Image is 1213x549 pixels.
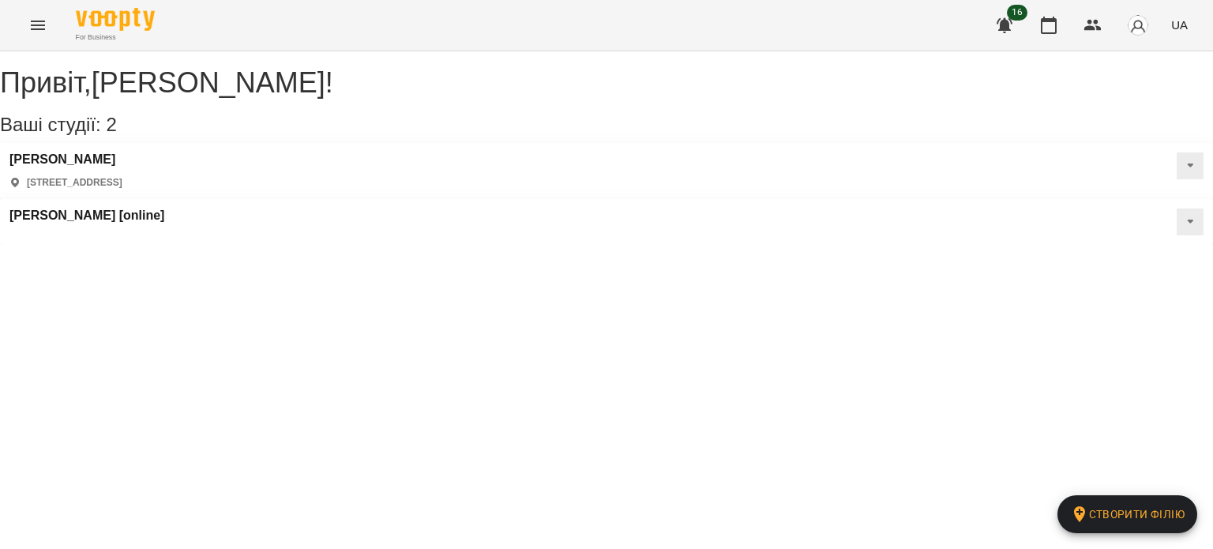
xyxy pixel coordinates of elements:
img: Voopty Logo [76,8,155,31]
span: For Business [76,32,155,43]
img: avatar_s.png [1127,14,1149,36]
span: 16 [1007,5,1027,21]
button: Menu [19,6,57,44]
span: 2 [106,114,116,135]
button: UA [1165,10,1194,39]
span: UA [1171,17,1188,33]
a: [PERSON_NAME] [online] [9,209,164,223]
a: [PERSON_NAME] [9,152,122,167]
p: [STREET_ADDRESS] [27,176,122,190]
